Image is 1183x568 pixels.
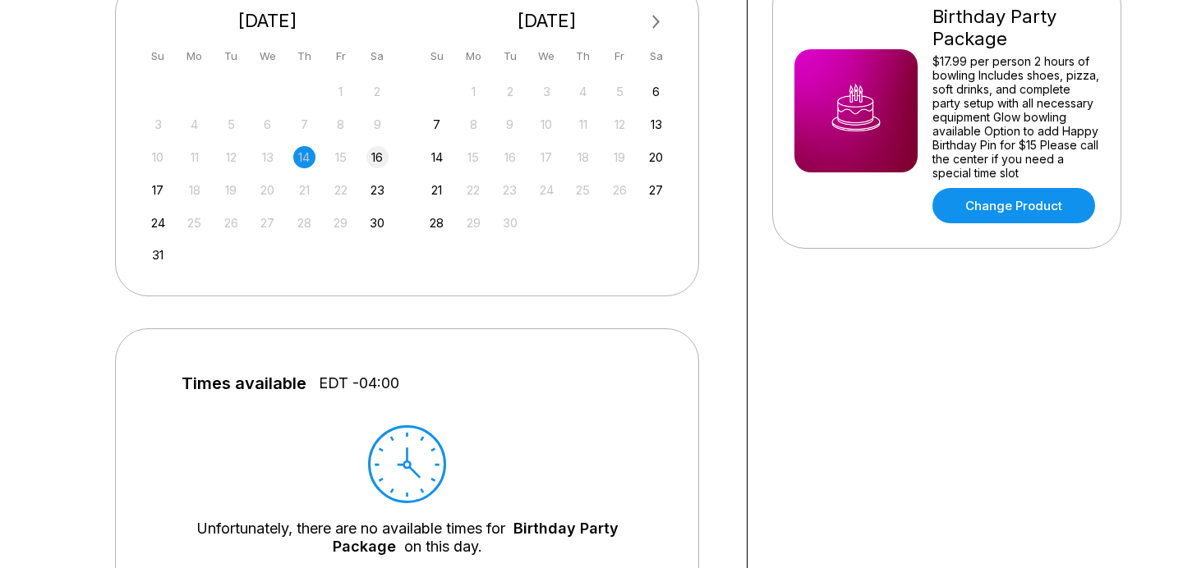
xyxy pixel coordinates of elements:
div: Sa [366,45,389,67]
div: Not available Friday, September 26th, 2025 [609,179,631,201]
div: Not available Saturday, August 9th, 2025 [366,113,389,135]
div: Not available Friday, August 29th, 2025 [329,212,352,234]
img: Birthday Party Package [794,49,918,172]
div: Not available Friday, September 12th, 2025 [609,113,631,135]
a: Birthday Party Package [333,520,619,555]
span: Times available [182,374,306,392]
div: Not available Thursday, September 18th, 2025 [572,146,594,168]
div: We [536,45,558,67]
div: Not available Monday, September 8th, 2025 [463,113,485,135]
div: Not available Thursday, August 14th, 2025 [293,146,315,168]
div: Not available Monday, August 18th, 2025 [183,179,205,201]
div: Not available Friday, August 22nd, 2025 [329,179,352,201]
div: Choose Saturday, August 16th, 2025 [366,146,389,168]
div: Mo [183,45,205,67]
div: Not available Wednesday, August 13th, 2025 [256,146,278,168]
div: Tu [499,45,521,67]
div: Choose Sunday, September 7th, 2025 [426,113,448,135]
div: Not available Sunday, August 10th, 2025 [147,146,169,168]
div: Not available Tuesday, September 16th, 2025 [499,146,521,168]
div: Choose Sunday, August 24th, 2025 [147,212,169,234]
div: Not available Wednesday, August 27th, 2025 [256,212,278,234]
button: Next Month [643,9,670,35]
div: Tu [220,45,242,67]
div: Not available Monday, September 1st, 2025 [463,80,485,103]
div: Not available Tuesday, September 9th, 2025 [499,113,521,135]
div: [DATE] [140,10,395,32]
div: Choose Sunday, August 31st, 2025 [147,244,169,266]
div: Not available Tuesday, September 30th, 2025 [499,212,521,234]
div: Not available Wednesday, September 10th, 2025 [536,113,558,135]
div: Not available Thursday, August 21st, 2025 [293,179,315,201]
div: Not available Thursday, September 11th, 2025 [572,113,594,135]
div: Sa [645,45,667,67]
div: Not available Sunday, August 3rd, 2025 [147,113,169,135]
div: Choose Saturday, August 30th, 2025 [366,212,389,234]
div: $17.99 per person 2 hours of bowling Includes shoes, pizza, soft drinks, and complete party setup... [932,54,1099,180]
div: Not available Friday, August 15th, 2025 [329,146,352,168]
div: Fr [329,45,352,67]
div: Th [293,45,315,67]
div: Not available Thursday, August 28th, 2025 [293,212,315,234]
div: Not available Monday, August 25th, 2025 [183,212,205,234]
div: Not available Monday, September 29th, 2025 [463,212,485,234]
div: Not available Friday, August 8th, 2025 [329,113,352,135]
div: Choose Saturday, September 27th, 2025 [645,179,667,201]
div: Not available Wednesday, August 20th, 2025 [256,179,278,201]
div: Not available Friday, September 19th, 2025 [609,146,631,168]
div: Choose Saturday, September 20th, 2025 [645,146,667,168]
div: Not available Wednesday, September 24th, 2025 [536,179,558,201]
div: Not available Tuesday, September 23rd, 2025 [499,179,521,201]
a: Change Product [932,188,1095,223]
div: Not available Wednesday, September 17th, 2025 [536,146,558,168]
div: Not available Friday, September 5th, 2025 [609,80,631,103]
span: EDT -04:00 [319,374,399,392]
div: Choose Saturday, September 6th, 2025 [645,80,667,103]
div: month 2025-08 [145,79,391,267]
div: Th [572,45,594,67]
div: Unfortunately, there are no available times for on this day. [165,520,649,556]
div: [DATE] [420,10,674,32]
div: Not available Tuesday, September 2nd, 2025 [499,80,521,103]
div: Choose Saturday, August 23rd, 2025 [366,179,389,201]
div: Mo [463,45,485,67]
div: Fr [609,45,631,67]
div: Choose Saturday, September 13th, 2025 [645,113,667,135]
div: Not available Monday, August 4th, 2025 [183,113,205,135]
div: Not available Saturday, August 2nd, 2025 [366,80,389,103]
div: Not available Monday, August 11th, 2025 [183,146,205,168]
div: Not available Tuesday, August 12th, 2025 [220,146,242,168]
div: Not available Thursday, August 7th, 2025 [293,113,315,135]
div: Not available Monday, September 15th, 2025 [463,146,485,168]
div: Choose Sunday, August 17th, 2025 [147,179,169,201]
div: Not available Thursday, September 4th, 2025 [572,80,594,103]
div: Not available Tuesday, August 19th, 2025 [220,179,242,201]
div: Not available Thursday, September 25th, 2025 [572,179,594,201]
div: Not available Wednesday, September 3rd, 2025 [536,80,558,103]
div: Birthday Party Package [932,6,1099,50]
div: Choose Sunday, September 14th, 2025 [426,146,448,168]
div: Choose Sunday, September 21st, 2025 [426,179,448,201]
div: Su [426,45,448,67]
div: Not available Tuesday, August 5th, 2025 [220,113,242,135]
div: Choose Sunday, September 28th, 2025 [426,212,448,234]
div: Su [147,45,169,67]
div: month 2025-09 [424,79,670,234]
div: Not available Tuesday, August 26th, 2025 [220,212,242,234]
div: Not available Friday, August 1st, 2025 [329,80,352,103]
div: Not available Monday, September 22nd, 2025 [463,179,485,201]
div: Not available Wednesday, August 6th, 2025 [256,113,278,135]
div: We [256,45,278,67]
